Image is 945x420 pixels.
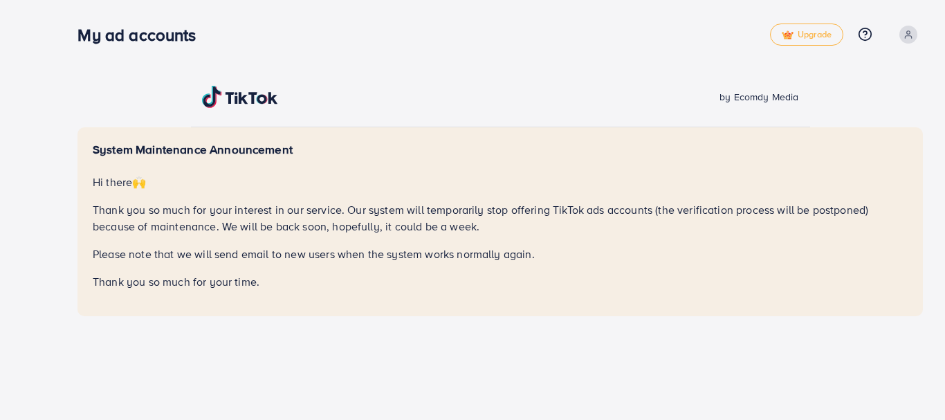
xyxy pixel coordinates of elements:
img: TikTok [202,86,278,108]
span: by Ecomdy Media [719,90,798,104]
img: tick [782,30,793,40]
span: 🙌 [132,174,146,190]
p: Thank you so much for your interest in our service. Our system will temporarily stop offering Tik... [93,201,908,235]
h5: System Maintenance Announcement [93,143,908,157]
span: Upgrade [782,30,832,40]
h3: My ad accounts [77,25,207,45]
a: tickUpgrade [770,24,843,46]
p: Thank you so much for your time. [93,273,908,290]
p: Please note that we will send email to new users when the system works normally again. [93,246,908,262]
p: Hi there [93,174,908,190]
